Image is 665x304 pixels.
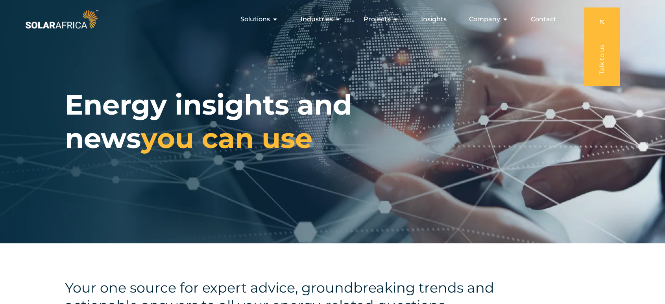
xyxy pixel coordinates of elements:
span: Projects [364,15,390,24]
div: Menu Toggle [100,11,563,27]
span: you can use [141,121,312,155]
span: Industries [301,15,333,24]
a: Contact [531,15,556,24]
span: Solutions [240,15,270,24]
span: Company [469,15,500,24]
nav: Menu [100,11,563,27]
h1: Energy insights and news [65,88,439,155]
a: Insights [421,15,447,24]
